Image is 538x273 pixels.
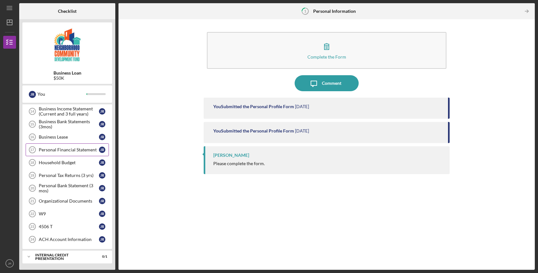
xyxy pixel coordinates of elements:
[3,257,16,270] button: JR
[30,122,34,126] tspan: 15
[213,104,294,109] div: You Submitted the Personal Profile Form
[99,134,105,140] div: J R
[26,118,109,131] a: 15Business Bank Statements (3mos)JR
[99,147,105,153] div: J R
[26,233,109,246] a: 24ACH Account InformationJR
[295,104,309,109] time: 2025-08-23 01:52
[295,128,309,133] time: 2025-08-23 01:42
[39,211,99,216] div: W9
[26,207,109,220] a: 22W9JR
[8,262,12,265] text: JR
[30,135,34,139] tspan: 16
[35,253,91,261] div: Internal Credit Presentation
[30,225,34,229] tspan: 23
[99,198,105,204] div: J R
[30,173,34,177] tspan: 19
[39,237,99,242] div: ACH Account Information
[26,220,109,233] a: 234506 TJR
[39,119,99,129] div: Business Bank Statements (3mos)
[39,134,99,140] div: Business Lease
[304,9,306,13] tspan: 1
[213,161,265,166] div: Please complete the form.
[22,26,112,64] img: Product logo
[29,91,36,98] div: J R
[213,153,249,158] div: [PERSON_NAME]
[99,108,105,115] div: J R
[26,195,109,207] a: 21Organizational DocumentsJR
[99,172,105,179] div: J R
[307,54,346,59] div: Complete the Form
[30,161,34,165] tspan: 18
[39,224,99,229] div: 4506 T
[99,185,105,191] div: J R
[53,76,81,81] div: $50K
[39,183,99,193] div: Personal Bank Statement (3 mos)
[30,212,34,216] tspan: 22
[37,89,86,100] div: You
[26,143,109,156] a: 17Personal Financial StatementJR
[39,106,99,116] div: Business Income Statement (Current and 3 full years)
[39,160,99,165] div: Household Budget
[26,182,109,195] a: 20Personal Bank Statement (3 mos)JR
[39,147,99,152] div: Personal Financial Statement
[99,236,105,243] div: J R
[58,9,77,14] b: Checklist
[295,75,359,91] button: Comment
[30,109,34,113] tspan: 14
[313,9,356,14] b: Personal Information
[30,237,35,241] tspan: 24
[99,211,105,217] div: J R
[30,186,34,190] tspan: 20
[26,131,109,143] a: 16Business LeaseJR
[322,75,341,91] div: Comment
[99,121,105,127] div: J R
[213,128,294,133] div: You Submitted the Personal Profile Form
[30,148,34,152] tspan: 17
[99,223,105,230] div: J R
[26,169,109,182] a: 19Personal Tax Returns (3 yrs)JR
[53,70,81,76] b: Business Loan
[30,199,34,203] tspan: 21
[39,173,99,178] div: Personal Tax Returns (3 yrs)
[26,156,109,169] a: 18Household BudgetJR
[96,255,107,259] div: 0 / 1
[207,32,446,69] button: Complete the Form
[26,105,109,118] a: 14Business Income Statement (Current and 3 full years)JR
[39,198,99,204] div: Organizational Documents
[99,159,105,166] div: J R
